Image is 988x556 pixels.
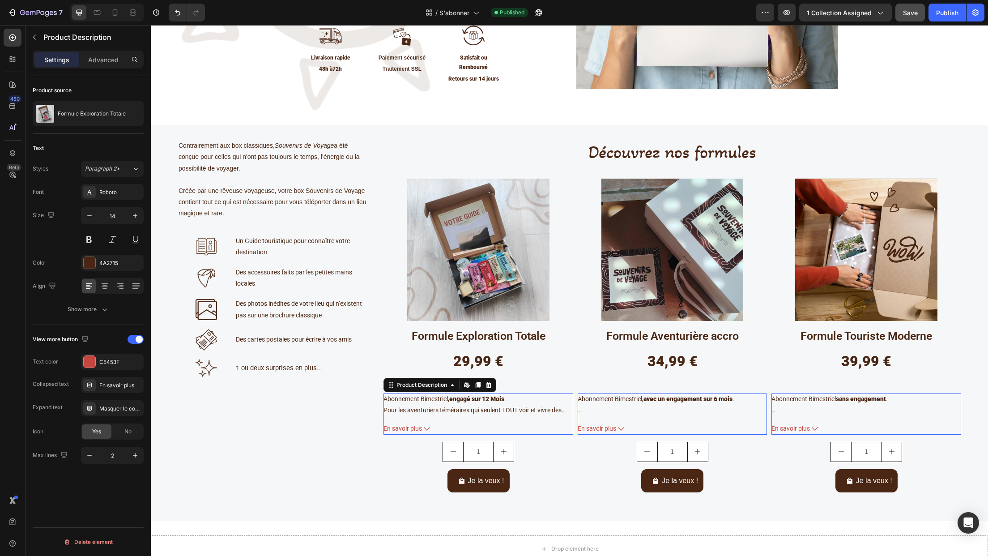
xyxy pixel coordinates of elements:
span: Published [500,9,524,17]
div: 39,99 € [690,326,741,347]
span: En savoir plus [233,398,271,409]
img: gempages_566408698319078481-32e9ea08-614c-4bc7-9201-68c093847219.png [45,333,66,354]
strong: avec un [493,370,514,377]
div: 4A2715 [99,259,141,267]
p: Des accessoires faits par les petites mains locales [85,242,212,264]
input: quantity [312,417,343,436]
strong: engagé sur 12 Mois [298,370,353,377]
button: Je la veux ! [685,444,747,468]
span: En savoir plus [427,398,465,409]
img: gempages_566408698319078481-77b5e4cf-6b88-4f67-b5bf-a22483d87120.png [45,242,66,264]
button: increment [537,417,557,436]
div: Beta [7,164,21,171]
span: Pour les aventuriers téméraires qui veulent TOUT voir et vivre des moments inoubliables ! [233,381,415,400]
div: Masquer le contenu [99,405,141,413]
div: Max lines [33,449,69,462]
div: Text [33,144,44,152]
span: Yes [92,428,101,436]
div: Styles [33,165,48,173]
div: Align [33,280,58,292]
button: En savoir plus [427,398,617,409]
input: quantity [507,417,537,436]
a: Formule Exploration Totale [233,303,422,320]
p: Des photos inédites de votre lieu qui n’existent pas sur une brochure classique [85,273,212,295]
button: increment [343,417,363,436]
div: View more button [33,334,90,346]
div: Font [33,188,44,196]
div: Color [33,259,47,267]
span: Pour celles et ceux qui veulent voir le monde le plus souvent possible sans avoir à se ruiner. [427,381,614,411]
button: decrement [292,417,312,436]
img: gempages_566408698319078481-d2bb8a95-768a-498f-8a34-c4e9aa34d94c.png [45,304,66,325]
div: 450 [9,95,21,103]
h2: Rich Text Editor. Editing area: main [233,114,810,139]
a: Formule Exploration Totale [256,154,399,296]
img: gempages_566408698319078481-25cfbf7f-8f7a-42be-8dac-a199ce11106b.png [45,211,66,232]
button: Save [895,4,925,21]
strong: Livraison rapide [160,30,200,36]
iframe: Design area [151,25,988,556]
span: 1 collection assigned [807,8,872,17]
p: Un Guide touristique pour connaître votre destination [85,210,212,233]
button: Show more [33,301,144,317]
span: 1 ou deux surprises en plus... [85,339,171,347]
strong: sans engagement [685,370,735,377]
button: decrement [680,417,700,436]
button: 7 [4,4,67,21]
strong: Retours sur 14 jours [298,51,348,57]
button: Je la veux ! [297,444,359,468]
img: gempages_566408698319078481-6da465a9-64fa-4e0f-9555-a0d964c44b7d.png [45,274,66,295]
div: Je la veux ! [705,449,741,462]
div: Product Description [244,356,298,364]
a: Formule Touriste Moderne [621,303,810,320]
a: Formule Aventurière accro [427,303,617,320]
span: Abonnement Bimestriel, . [233,370,355,377]
p: Contrairement aux box classiques, a été conçue pour celles qui n'ont pas toujours le temps, l'éne... [28,115,218,149]
i: Souvenirs de Voyage [124,117,183,124]
div: C5453F [99,358,141,366]
p: Product Description [43,32,140,43]
div: Size [33,210,56,222]
div: Expand text [33,403,63,411]
a: Formule Aventurière accro [451,154,593,296]
button: Delete element [33,535,144,549]
div: Undo/Redo [169,4,205,21]
p: Créée par une rêveuse voyageuse, votre box Souvenirs de Voyage contient tout ce qui est nécessair... [28,160,218,194]
span: No [124,428,132,436]
span: En savoir plus [621,398,659,409]
p: Des cartes postales pour écrire à vos amis [85,309,212,320]
span: Abonnement Bimestriel . [621,370,737,377]
button: En savoir plus [621,398,810,409]
span: Paragraph 2* [85,165,120,173]
div: 34,99 € [496,326,548,347]
span: Pour celles et ceux qui veulent essayer la box pendant 2 mois en toute simplicité ! [621,381,796,411]
p: Advanced [88,55,119,64]
button: Paragraph 2* [81,161,144,177]
div: 29,99 € [302,326,353,347]
button: En savoir plus [233,398,422,409]
div: Collapsed text [33,380,69,388]
div: Show more [68,305,109,314]
p: Settings [44,55,69,64]
strong: Satisfait ou Remboursé [308,30,337,46]
strong: 48h à72h [168,41,191,47]
input: quantity [700,417,731,436]
span: Save [903,9,918,17]
div: Delete element [64,537,113,547]
div: Icon [33,428,43,436]
span: / [435,8,438,17]
p: Découvrez nos formules [234,115,809,138]
p: 7 [59,7,63,18]
button: Je la veux ! [490,444,553,468]
p: Formule Exploration Totale [58,111,126,117]
strong: Traitement SSL [232,41,271,47]
span: Abonnement Bimestriel, . [427,370,583,377]
div: Roboto [99,188,141,197]
strong: engagement sur 6 mois [515,370,582,377]
span: S'abonner [439,8,469,17]
div: En savoir plus [99,381,141,389]
a: Formule Touriste Moderne [644,154,787,296]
